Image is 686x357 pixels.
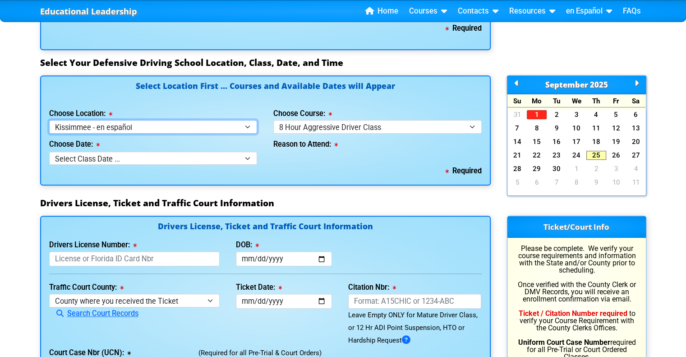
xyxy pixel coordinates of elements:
a: 4 [586,110,606,119]
a: 2 [586,164,606,173]
div: Th [586,94,606,107]
a: 19 [606,137,626,146]
b: Uniform Court Case Number [518,338,610,347]
b: Ticket / Citation Number required [519,309,627,318]
a: 28 [507,164,527,173]
div: We [566,94,586,107]
a: 8 [566,178,586,187]
a: 1 [527,110,547,119]
a: Courses [405,5,451,18]
b: Required [446,167,482,175]
a: Educational Leadership [40,4,137,19]
a: 1 [566,164,586,173]
a: 21 [507,151,527,160]
a: 4 [626,164,646,173]
a: 7 [507,124,527,133]
a: 26 [606,151,626,160]
input: mm/dd/yyyy [236,251,332,266]
a: 24 [566,151,586,160]
a: FAQs [619,5,645,18]
span: 2025 [590,79,608,90]
a: Contacts [454,5,502,18]
a: Search Court Records [49,309,138,318]
label: Traffic Court County: [49,284,124,291]
a: 9 [586,178,606,187]
a: 30 [547,164,566,173]
div: Fr [606,94,626,107]
div: Su [507,94,527,107]
a: 6 [626,110,646,119]
a: 5 [606,110,626,119]
a: 25 [586,151,606,160]
a: 3 [606,164,626,173]
a: 17 [566,137,586,146]
a: 29 [527,164,547,173]
h3: Drivers License, Ticket and Traffic Court Information [40,198,646,209]
a: 7 [547,178,566,187]
label: Choose Location: [49,110,112,117]
a: 14 [507,137,527,146]
a: 12 [606,124,626,133]
a: 2 [547,110,566,119]
label: Citation Nbr: [348,284,396,291]
input: Format: A15CHIC or 1234-ABC [348,294,482,309]
a: 18 [586,137,606,146]
a: 22 [527,151,547,160]
div: Sa [626,94,646,107]
a: en Español [562,5,616,18]
a: 3 [566,110,586,119]
label: Court Case Nbr (UCN): [49,349,131,357]
a: 16 [547,137,566,146]
a: 10 [566,124,586,133]
div: Leave Empty ONLY for Mature Driver Class, or 12 Hr ADI Point Suspension, HTO or Hardship Request [348,309,482,347]
a: 20 [626,137,646,146]
label: Drivers License Number: [49,241,137,249]
label: Choose Course: [273,110,332,117]
a: 9 [547,124,566,133]
a: Home [362,5,402,18]
a: 13 [626,124,646,133]
a: 10 [606,178,626,187]
input: mm/dd/yyyy [236,294,332,309]
a: 31 [507,110,527,119]
a: 11 [626,178,646,187]
label: Ticket Date: [236,284,282,291]
a: 5 [507,178,527,187]
h3: Select Your Defensive Driving School Location, Class, Date, and Time [40,57,646,68]
a: 27 [626,151,646,160]
a: 8 [527,124,547,133]
input: License or Florida ID Card Nbr [49,251,220,266]
a: 6 [527,178,547,187]
h3: Ticket/Court Info [507,216,646,238]
a: 23 [547,151,566,160]
label: Reason to Attend: [273,141,338,148]
h4: Drivers License, Ticket and Traffic Court Information [49,223,482,232]
h4: Select Location First ... Courses and Available Dates will Appear [49,82,482,101]
a: Resources [506,5,559,18]
div: Mo [527,94,547,107]
div: Tu [547,94,566,107]
a: 15 [527,137,547,146]
b: Required [446,24,482,32]
label: Choose Date: [49,141,100,148]
span: September [545,79,588,90]
a: 11 [586,124,606,133]
label: DOB: [236,241,259,249]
